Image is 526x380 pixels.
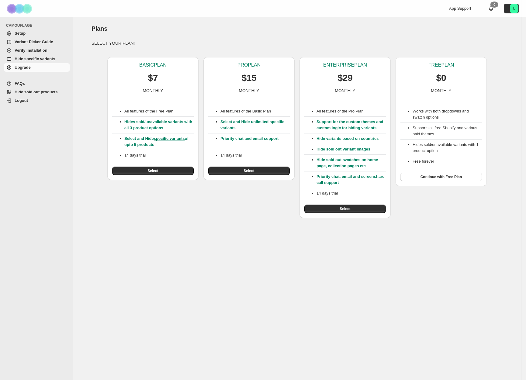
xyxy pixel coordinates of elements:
p: $29 [337,72,352,84]
button: Select [208,167,290,175]
li: Works with both dropdowns and swatch options [413,108,482,120]
button: Avatar with initials U [504,4,519,13]
span: Avatar with initials U [510,4,518,13]
span: Hide specific variants [15,57,55,61]
a: Logout [4,96,70,105]
a: Hide sold out products [4,88,70,96]
span: Variant Picker Guide [15,40,53,44]
li: Supports all free Shopify and various paid themes [413,125,482,137]
span: Logout [15,98,28,103]
a: Hide specific variants [4,55,70,63]
span: App Support [449,6,471,11]
button: Select [304,205,386,213]
p: All features of the Free Plan [124,108,194,114]
p: MONTHLY [335,88,355,94]
p: All features of the Pro Plan [317,108,386,114]
p: SELECT YOUR PLAN! [92,40,503,46]
span: Upgrade [15,65,31,70]
button: Select [112,167,194,175]
p: Select and Hide of upto 5 products [124,136,194,148]
p: ENTERPRISE PLAN [323,62,367,68]
span: Select [244,168,254,173]
span: Select [340,206,350,211]
li: Free forever [413,158,482,164]
p: Hides sold/unavailable variants with all 3 product options [124,119,194,131]
a: specific variants [154,136,185,141]
span: Plans [92,25,107,32]
p: $0 [436,72,446,84]
p: Hide sold out variant images [317,146,386,152]
p: $15 [241,72,256,84]
p: All features of the Basic Plan [220,108,290,114]
p: 14 days trial [220,152,290,158]
p: Support for the custom themes and custom logic for hiding variants [317,119,386,131]
p: MONTHLY [143,88,163,94]
p: Hide variants based on countries [317,136,386,142]
button: Continue with Free Plan [400,173,482,181]
p: MONTHLY [239,88,259,94]
div: 0 [490,2,498,8]
a: 0 [488,5,494,12]
span: Select [147,168,158,173]
a: Verify Installation [4,46,70,55]
span: CAMOUFLAGE [6,23,70,28]
img: Camouflage [5,0,35,17]
p: MONTHLY [431,88,451,94]
p: $7 [148,72,158,84]
p: 14 days trial [317,190,386,196]
p: Hide sold out swatches on home page, collection pages etc [317,157,386,169]
span: Continue with Free Plan [420,174,462,179]
span: Hide sold out products [15,90,58,94]
p: Select and Hide unlimited specific variants [220,119,290,131]
p: PRO PLAN [237,62,261,68]
a: FAQs [4,79,70,88]
p: 14 days trial [124,152,194,158]
p: BASIC PLAN [139,62,167,68]
a: Variant Picker Guide [4,38,70,46]
a: Upgrade [4,63,70,72]
li: Hides sold/unavailable variants with 1 product option [413,142,482,154]
p: Priority chat and email support [220,136,290,148]
span: Setup [15,31,26,36]
span: FAQs [15,81,25,86]
p: Priority chat, email and screenshare call support [317,174,386,186]
text: U [513,7,515,10]
a: Setup [4,29,70,38]
p: FREE PLAN [428,62,454,68]
span: Verify Installation [15,48,47,53]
